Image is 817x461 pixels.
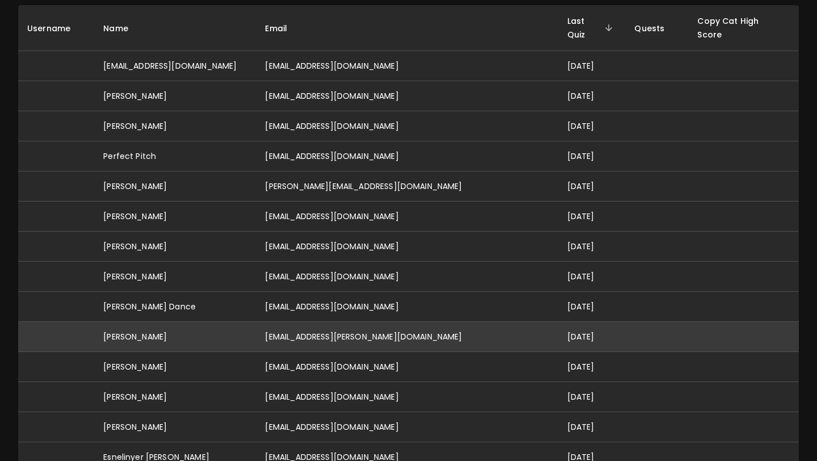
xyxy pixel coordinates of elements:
[94,232,256,262] td: [PERSON_NAME]
[256,111,558,141] td: [EMAIL_ADDRESS][DOMAIN_NAME]
[558,171,626,202] td: [DATE]
[103,22,143,35] span: Name
[94,322,256,352] td: [PERSON_NAME]
[94,111,256,141] td: [PERSON_NAME]
[558,322,626,352] td: [DATE]
[256,202,558,232] td: [EMAIL_ADDRESS][DOMAIN_NAME]
[94,412,256,442] td: [PERSON_NAME]
[94,262,256,292] td: [PERSON_NAME]
[558,232,626,262] td: [DATE]
[558,262,626,292] td: [DATE]
[94,141,256,171] td: Perfect Pitch
[256,292,558,322] td: [EMAIL_ADDRESS][DOMAIN_NAME]
[265,22,302,35] span: Email
[94,382,256,412] td: [PERSON_NAME]
[256,171,558,202] td: [PERSON_NAME][EMAIL_ADDRESS][DOMAIN_NAME]
[558,141,626,171] td: [DATE]
[256,51,558,81] td: [EMAIL_ADDRESS][DOMAIN_NAME]
[558,382,626,412] td: [DATE]
[256,81,558,111] td: [EMAIL_ADDRESS][DOMAIN_NAME]
[697,14,790,41] span: Copy Cat High Score
[94,352,256,382] td: [PERSON_NAME]
[558,412,626,442] td: [DATE]
[256,382,558,412] td: [EMAIL_ADDRESS][DOMAIN_NAME]
[94,292,256,322] td: [PERSON_NAME] Dance
[634,22,679,35] span: Quests
[558,352,626,382] td: [DATE]
[27,22,85,35] span: Username
[567,14,617,41] span: Last Quiz
[94,202,256,232] td: [PERSON_NAME]
[256,141,558,171] td: [EMAIL_ADDRESS][DOMAIN_NAME]
[256,412,558,442] td: [EMAIL_ADDRESS][DOMAIN_NAME]
[256,232,558,262] td: [EMAIL_ADDRESS][DOMAIN_NAME]
[558,81,626,111] td: [DATE]
[256,322,558,352] td: [EMAIL_ADDRESS][PERSON_NAME][DOMAIN_NAME]
[94,51,256,81] td: [EMAIL_ADDRESS][DOMAIN_NAME]
[256,352,558,382] td: [EMAIL_ADDRESS][DOMAIN_NAME]
[256,262,558,292] td: [EMAIL_ADDRESS][DOMAIN_NAME]
[94,171,256,202] td: [PERSON_NAME]
[558,111,626,141] td: [DATE]
[558,202,626,232] td: [DATE]
[558,51,626,81] td: [DATE]
[94,81,256,111] td: [PERSON_NAME]
[558,292,626,322] td: [DATE]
